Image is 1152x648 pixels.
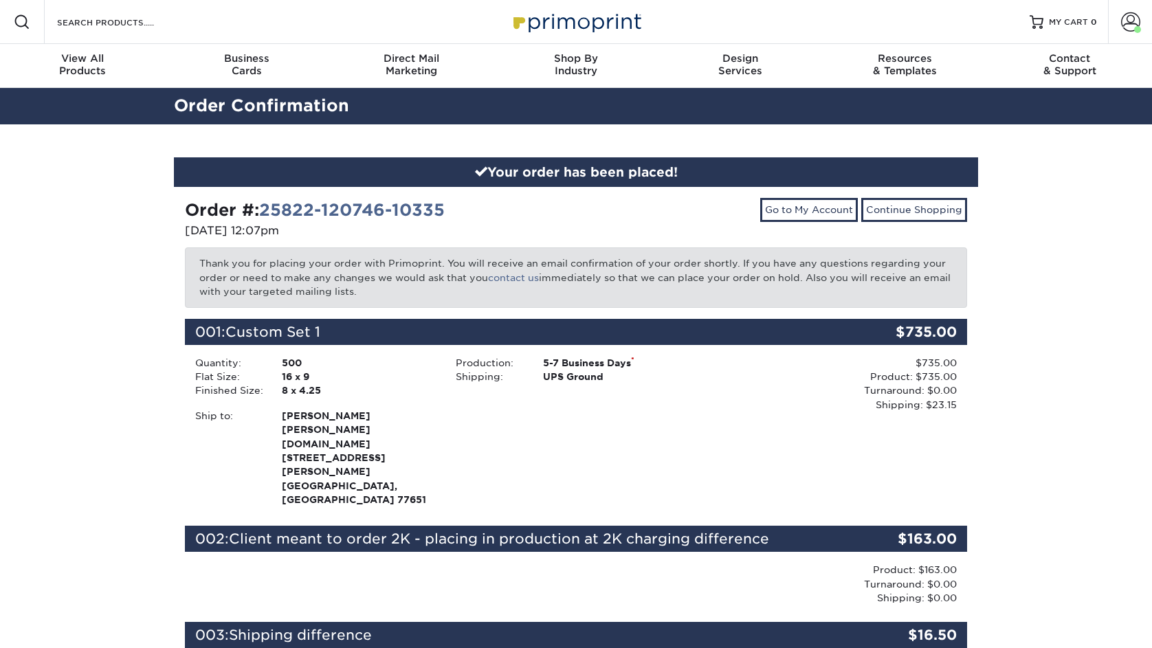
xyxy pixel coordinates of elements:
[823,52,987,77] div: & Templates
[533,370,707,383] div: UPS Ground
[174,157,978,188] div: Your order has been placed!
[282,451,435,479] span: [STREET_ADDRESS][PERSON_NAME]
[837,526,967,552] div: $163.00
[164,93,988,119] h2: Order Confirmation
[1091,17,1097,27] span: 0
[494,52,658,65] span: Shop By
[282,409,435,423] span: [PERSON_NAME]
[445,370,532,383] div: Shipping:
[837,622,967,648] div: $16.50
[823,52,987,65] span: Resources
[823,44,987,88] a: Resources& Templates
[837,319,967,345] div: $735.00
[185,383,272,397] div: Finished Size:
[185,526,837,552] div: 002:
[185,622,837,648] div: 003:
[861,198,967,221] a: Continue Shopping
[185,356,272,370] div: Quantity:
[282,423,435,451] span: [PERSON_NAME][DOMAIN_NAME]
[488,272,539,283] a: contact us
[185,200,445,220] strong: Order #:
[658,52,823,77] div: Services
[494,52,658,77] div: Industry
[259,200,445,220] a: 25822-120746-10335
[185,409,272,507] div: Ship to:
[445,356,532,370] div: Production:
[533,356,707,370] div: 5-7 Business Days
[272,383,445,397] div: 8 x 4.25
[507,7,645,36] img: Primoprint
[164,52,329,77] div: Cards
[229,530,769,547] span: Client meant to order 2K - placing in production at 2K charging difference
[225,324,320,340] span: Custom Set 1
[56,14,190,30] input: SEARCH PRODUCTS.....
[272,370,445,383] div: 16 x 9
[329,52,494,77] div: Marketing
[185,223,566,239] p: [DATE] 12:07pm
[329,44,494,88] a: Direct MailMarketing
[164,44,329,88] a: BusinessCards
[282,409,435,505] strong: [GEOGRAPHIC_DATA], [GEOGRAPHIC_DATA] 77651
[658,52,823,65] span: Design
[185,370,272,383] div: Flat Size:
[658,44,823,88] a: DesignServices
[494,44,658,88] a: Shop ByIndustry
[988,52,1152,77] div: & Support
[185,319,837,345] div: 001:
[988,52,1152,65] span: Contact
[707,356,957,370] div: $735.00
[272,356,445,370] div: 500
[164,52,329,65] span: Business
[760,198,858,221] a: Go to My Account
[229,627,372,643] span: Shipping difference
[1049,16,1088,28] span: MY CART
[329,52,494,65] span: Direct Mail
[988,44,1152,88] a: Contact& Support
[707,563,957,605] div: Product: $163.00 Turnaround: $0.00 Shipping: $0.00
[185,247,967,307] p: Thank you for placing your order with Primoprint. You will receive an email confirmation of your ...
[707,370,957,412] div: Product: $735.00 Turnaround: $0.00 Shipping: $23.15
